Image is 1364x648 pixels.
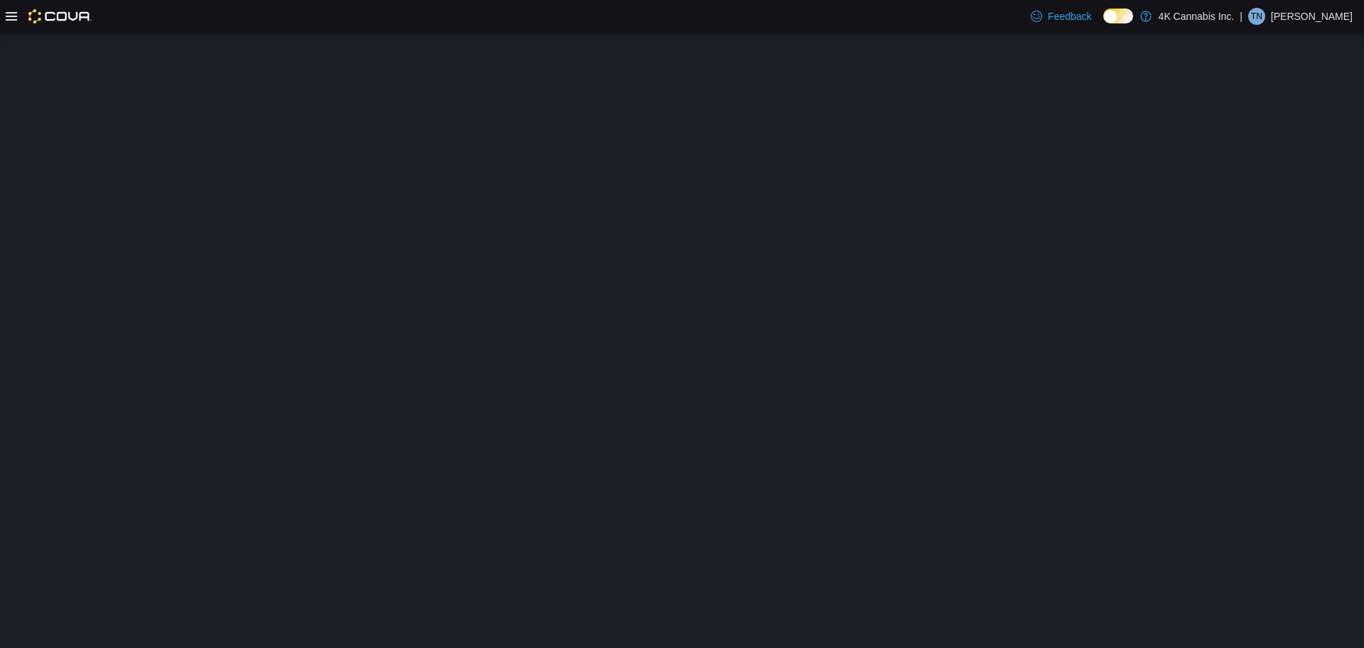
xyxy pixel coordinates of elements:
[1103,9,1133,23] input: Dark Mode
[1248,8,1265,25] div: Tomas Nunez
[1271,8,1353,25] p: [PERSON_NAME]
[28,9,92,23] img: Cova
[1048,9,1091,23] span: Feedback
[1251,8,1262,25] span: TN
[1025,2,1097,31] a: Feedback
[1159,8,1235,25] p: 4K Cannabis Inc.
[1103,23,1104,24] span: Dark Mode
[1240,8,1243,25] p: |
